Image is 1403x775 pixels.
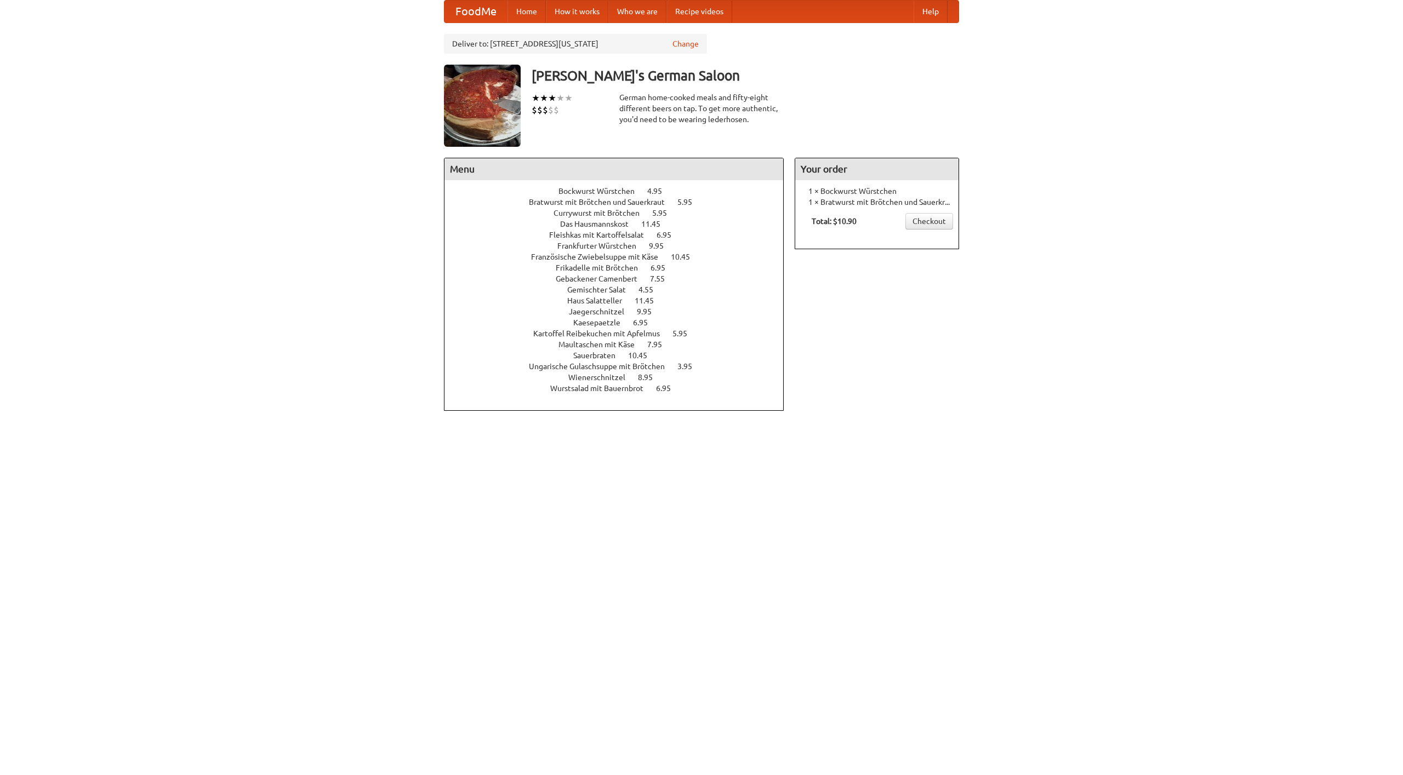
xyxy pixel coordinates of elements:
span: 7.55 [650,274,676,283]
a: Help [914,1,948,22]
span: 7.95 [647,340,673,349]
a: Frikadelle mit Brötchen 6.95 [556,263,686,272]
a: Change [672,38,699,49]
a: Wurstsalad mit Bauernbrot 6.95 [550,384,691,393]
span: Ungarische Gulaschsuppe mit Brötchen [529,362,676,371]
li: ★ [548,92,556,104]
a: Das Hausmannskost 11.45 [560,220,681,228]
span: Wienerschnitzel [568,373,636,382]
a: FoodMe [444,1,507,22]
h4: Menu [444,158,783,180]
span: 5.95 [672,329,698,338]
a: How it works [546,1,608,22]
span: Wurstsalad mit Bauernbrot [550,384,654,393]
span: 6.95 [656,384,682,393]
li: ★ [532,92,540,104]
span: Fleishkas mit Kartoffelsalat [549,231,655,239]
span: Maultaschen mit Käse [558,340,646,349]
span: 8.95 [638,373,664,382]
span: Kartoffel Reibekuchen mit Apfelmus [533,329,671,338]
span: Currywurst mit Brötchen [554,209,651,217]
span: Frankfurter Würstchen [557,242,647,250]
span: Sauerbraten [573,351,626,360]
a: Bratwurst mit Brötchen und Sauerkraut 5.95 [529,198,712,206]
span: Bockwurst Würstchen [558,187,646,196]
a: Currywurst mit Brötchen 5.95 [554,209,687,217]
div: German home-cooked meals and fifty-eight different beers on tap. To get more authentic, you'd nee... [619,92,784,125]
h4: Your order [795,158,959,180]
li: ★ [540,92,548,104]
span: Gemischter Salat [567,285,637,294]
a: Checkout [905,213,953,229]
span: Gebackener Camenbert [556,274,648,283]
li: 1 × Bratwurst mit Brötchen und Sauerkraut [801,197,953,208]
a: Home [507,1,546,22]
a: Kartoffel Reibekuchen mit Apfelmus 5.95 [533,329,708,338]
span: 6.95 [651,263,676,272]
span: Bratwurst mit Brötchen und Sauerkraut [529,198,676,206]
a: Ungarische Gulaschsuppe mit Brötchen 3.95 [529,362,712,371]
span: 6.95 [657,231,682,239]
span: 9.95 [637,307,663,316]
h3: [PERSON_NAME]'s German Saloon [532,65,959,87]
li: ★ [564,92,573,104]
li: ★ [556,92,564,104]
li: $ [554,104,559,116]
a: Bockwurst Würstchen 4.95 [558,187,682,196]
span: Jaegerschnitzel [569,307,635,316]
li: $ [532,104,537,116]
div: Deliver to: [STREET_ADDRESS][US_STATE] [444,34,707,54]
b: Total: $10.90 [812,217,857,226]
span: 10.45 [671,252,701,261]
span: 11.45 [635,296,665,305]
a: Wienerschnitzel 8.95 [568,373,673,382]
span: 5.95 [652,209,678,217]
span: 6.95 [633,318,659,327]
a: Jaegerschnitzel 9.95 [569,307,672,316]
span: Das Hausmannskost [560,220,640,228]
a: Haus Salatteller 11.45 [567,296,674,305]
a: Maultaschen mit Käse 7.95 [558,340,682,349]
a: Who we are [608,1,666,22]
li: $ [543,104,548,116]
span: Frikadelle mit Brötchen [556,263,649,272]
a: Gebackener Camenbert 7.55 [556,274,685,283]
span: 10.45 [628,351,658,360]
a: Gemischter Salat 4.55 [567,285,674,294]
li: $ [537,104,543,116]
a: Fleishkas mit Kartoffelsalat 6.95 [549,231,692,239]
span: 4.95 [647,187,673,196]
a: Sauerbraten 10.45 [573,351,668,360]
span: Kaesepaetzle [573,318,631,327]
span: 9.95 [649,242,675,250]
li: 1 × Bockwurst Würstchen [801,186,953,197]
span: Haus Salatteller [567,296,633,305]
a: Recipe videos [666,1,732,22]
img: angular.jpg [444,65,521,147]
a: Kaesepaetzle 6.95 [573,318,668,327]
span: 5.95 [677,198,703,206]
a: Frankfurter Würstchen 9.95 [557,242,684,250]
span: 11.45 [641,220,671,228]
span: Französische Zwiebelsuppe mit Käse [531,252,669,261]
span: 4.55 [638,285,664,294]
li: $ [548,104,554,116]
a: Französische Zwiebelsuppe mit Käse 10.45 [531,252,710,261]
span: 3.95 [677,362,703,371]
